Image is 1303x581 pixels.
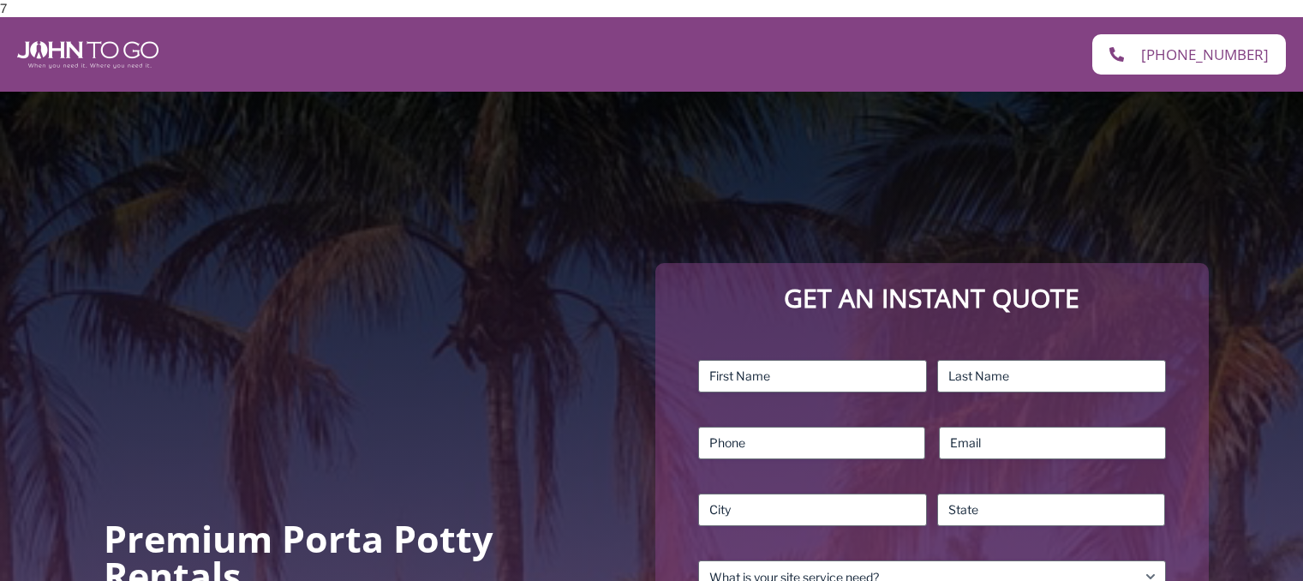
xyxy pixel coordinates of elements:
input: First Name [698,360,927,392]
span: [PHONE_NUMBER] [1141,47,1269,62]
img: John To Go [17,41,158,69]
input: Phone [698,427,925,459]
input: State [937,494,1166,526]
p: Get an Instant Quote [672,280,1191,317]
a: [PHONE_NUMBER] [1092,34,1286,75]
input: Email [939,427,1166,459]
input: Last Name [937,360,1166,392]
input: City [698,494,927,526]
